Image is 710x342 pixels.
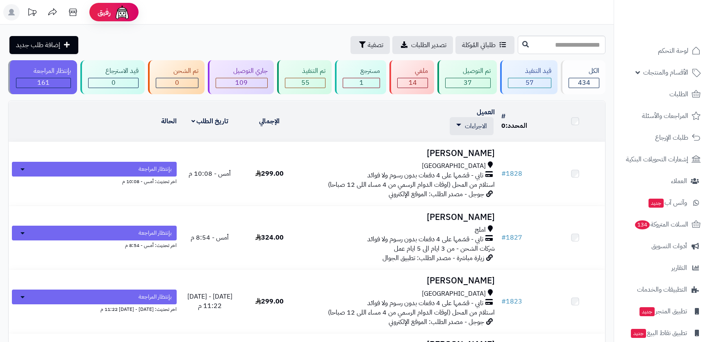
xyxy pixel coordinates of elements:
[462,40,496,50] span: طلباتي المُوكلة
[671,175,687,187] span: العملاء
[156,78,198,88] div: 0
[79,60,147,94] a: قيد الاسترجاع 0
[455,36,514,54] a: طلباتي المُوكلة
[89,78,139,88] div: 0
[392,36,453,54] a: تصدير الطلبات
[16,78,71,88] div: 161
[642,110,688,122] span: المراجعات والأسئلة
[139,293,172,301] span: بإنتظار المراجعة
[501,169,522,179] a: #1828
[654,11,702,28] img: logo-2.png
[255,169,284,179] span: 299.00
[275,60,334,94] a: تم التنفيذ 55
[477,107,495,117] a: العميل
[669,88,688,100] span: الطلبات
[619,149,705,169] a: إشعارات التحويلات البنكية
[619,171,705,191] a: العملاء
[328,180,495,190] span: استلام من المحل (اوقات الدوام الرسمي من 4 مساء اللى 12 صباحا)
[619,301,705,321] a: تطبيق المتجرجديد
[394,244,495,254] span: شركات الشحن - من 3 ايام الى 5 ايام عمل
[37,78,50,88] span: 161
[333,60,388,94] a: مسترجع 1
[367,235,483,244] span: تابي - قسّمها على 4 دفعات بدون رسوم ولا فوائد
[639,307,655,316] span: جديد
[501,169,506,179] span: #
[397,66,428,76] div: ملغي
[161,116,177,126] a: الحالة
[388,60,436,94] a: ملغي 14
[409,78,417,88] span: 14
[191,233,229,242] span: أمس - 8:54 م
[619,236,705,256] a: أدوات التسويق
[446,78,490,88] div: 37
[285,78,325,88] div: 55
[12,304,177,313] div: اخر تحديث: [DATE] - [DATE] 11:22 م
[112,78,116,88] span: 0
[619,215,705,234] a: السلات المتروكة134
[631,329,646,338] span: جديد
[643,67,688,78] span: الأقسام والمنتجات
[619,258,705,278] a: التقارير
[88,66,139,76] div: قيد الاسترجاع
[301,78,309,88] span: 55
[389,317,484,327] span: جوجل - مصدر الطلب: الموقع الإلكتروني
[216,66,268,76] div: جاري التوصيل
[619,41,705,61] a: لوحة التحكم
[350,36,390,54] button: تصفية
[189,169,231,179] span: أمس - 10:08 م
[22,4,42,23] a: تحديثات المنصة
[398,78,428,88] div: 14
[671,262,687,274] span: التقارير
[639,306,687,317] span: تطبيق المتجر
[343,66,380,76] div: مسترجع
[578,78,590,88] span: 434
[559,60,607,94] a: الكل434
[648,197,687,208] span: وآتس آب
[16,40,60,50] span: إضافة طلب جديد
[360,78,364,88] span: 1
[303,276,495,285] h3: [PERSON_NAME]
[216,78,267,88] div: 109
[255,297,284,306] span: 299.00
[328,308,495,317] span: استلام من المحل (اوقات الدوام الرسمي من 4 مساء اللى 12 صباحا)
[456,121,487,131] a: الاجراءات
[303,213,495,222] h3: [PERSON_NAME]
[156,66,198,76] div: تم الشحن
[508,78,551,88] div: 57
[422,161,486,171] span: [GEOGRAPHIC_DATA]
[187,292,232,311] span: [DATE] - [DATE] 11:22 م
[285,66,326,76] div: تم التنفيذ
[649,199,664,208] span: جديد
[501,297,506,306] span: #
[175,78,179,88] span: 0
[255,233,284,242] span: 324.00
[651,240,687,252] span: أدوات التسويق
[569,66,599,76] div: الكل
[12,177,177,185] div: اخر تحديث: أمس - 10:08 م
[389,189,484,199] span: جوجل - مصدر الطلب: الموقع الإلكتروني
[343,78,380,88] div: 1
[465,121,487,131] span: الاجراءات
[619,106,705,126] a: المراجعات والأسئلة
[526,78,534,88] span: 57
[501,111,505,121] a: #
[367,171,483,180] span: تابي - قسّمها على 4 دفعات بدون رسوم ولا فوائد
[475,225,486,235] span: املج
[12,240,177,249] div: اخر تحديث: أمس - 8:54 م
[630,327,687,339] span: تطبيق نقاط البيع
[98,7,111,17] span: رفيق
[445,66,491,76] div: تم التوصيل
[206,60,275,94] a: جاري التوصيل 109
[368,40,383,50] span: تصفية
[501,121,505,131] span: 0
[508,66,552,76] div: قيد التنفيذ
[501,233,522,242] a: #1827
[658,45,688,57] span: لوحة التحكم
[637,284,687,295] span: التطبيقات والخدمات
[9,36,78,54] a: إضافة طلب جديد
[498,60,560,94] a: قيد التنفيذ 57
[146,60,206,94] a: تم الشحن 0
[191,116,229,126] a: تاريخ الطلب
[114,4,130,20] img: ai-face.png
[634,219,688,230] span: السلات المتروكة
